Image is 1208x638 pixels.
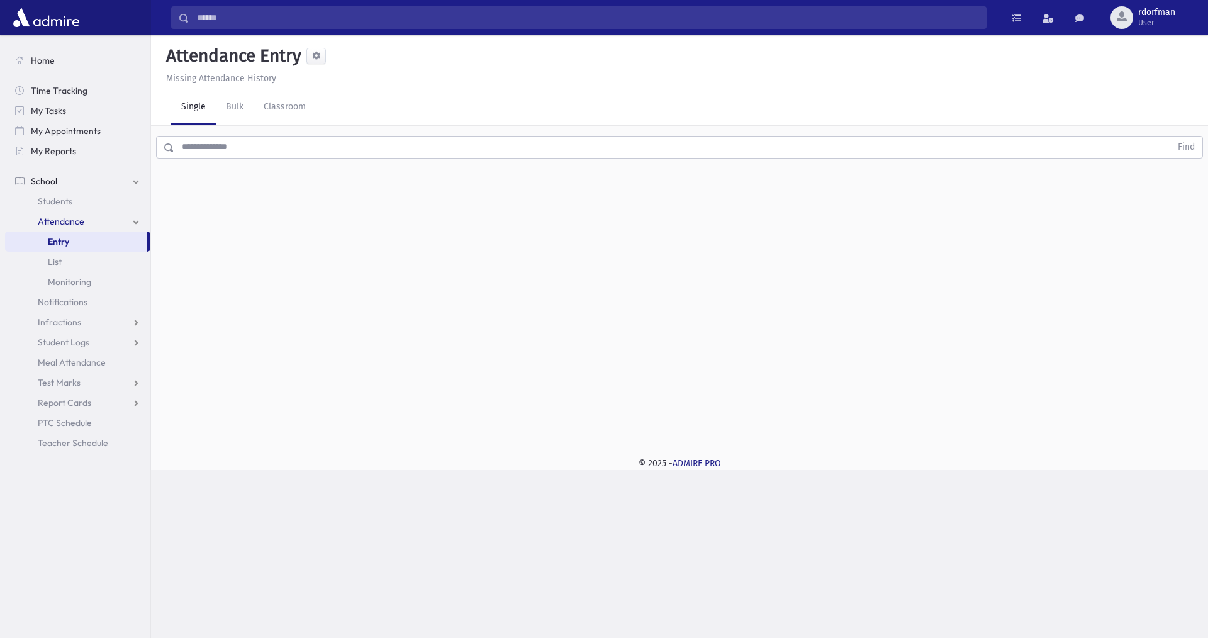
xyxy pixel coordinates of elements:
[1138,18,1175,28] span: User
[31,125,101,137] span: My Appointments
[31,55,55,66] span: Home
[5,81,150,101] a: Time Tracking
[38,216,84,227] span: Attendance
[254,90,316,125] a: Classroom
[5,141,150,161] a: My Reports
[161,73,276,84] a: Missing Attendance History
[38,437,108,449] span: Teacher Schedule
[48,276,91,288] span: Monitoring
[161,45,301,67] h5: Attendance Entry
[5,101,150,121] a: My Tasks
[5,232,147,252] a: Entry
[171,90,216,125] a: Single
[38,377,81,388] span: Test Marks
[5,372,150,393] a: Test Marks
[48,236,69,247] span: Entry
[5,292,150,312] a: Notifications
[1138,8,1175,18] span: rdorfman
[31,145,76,157] span: My Reports
[31,85,87,96] span: Time Tracking
[38,196,72,207] span: Students
[5,312,150,332] a: Infractions
[38,337,89,348] span: Student Logs
[38,296,87,308] span: Notifications
[5,352,150,372] a: Meal Attendance
[5,50,150,70] a: Home
[1170,137,1202,158] button: Find
[31,105,66,116] span: My Tasks
[5,413,150,433] a: PTC Schedule
[5,191,150,211] a: Students
[38,417,92,428] span: PTC Schedule
[48,256,62,267] span: List
[5,211,150,232] a: Attendance
[673,458,721,469] a: ADMIRE PRO
[5,121,150,141] a: My Appointments
[10,5,82,30] img: AdmirePro
[38,397,91,408] span: Report Cards
[5,272,150,292] a: Monitoring
[171,457,1188,470] div: © 2025 -
[5,171,150,191] a: School
[5,332,150,352] a: Student Logs
[5,433,150,453] a: Teacher Schedule
[5,393,150,413] a: Report Cards
[38,316,81,328] span: Infractions
[5,252,150,272] a: List
[38,357,106,368] span: Meal Attendance
[166,73,276,84] u: Missing Attendance History
[216,90,254,125] a: Bulk
[31,176,57,187] span: School
[189,6,986,29] input: Search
